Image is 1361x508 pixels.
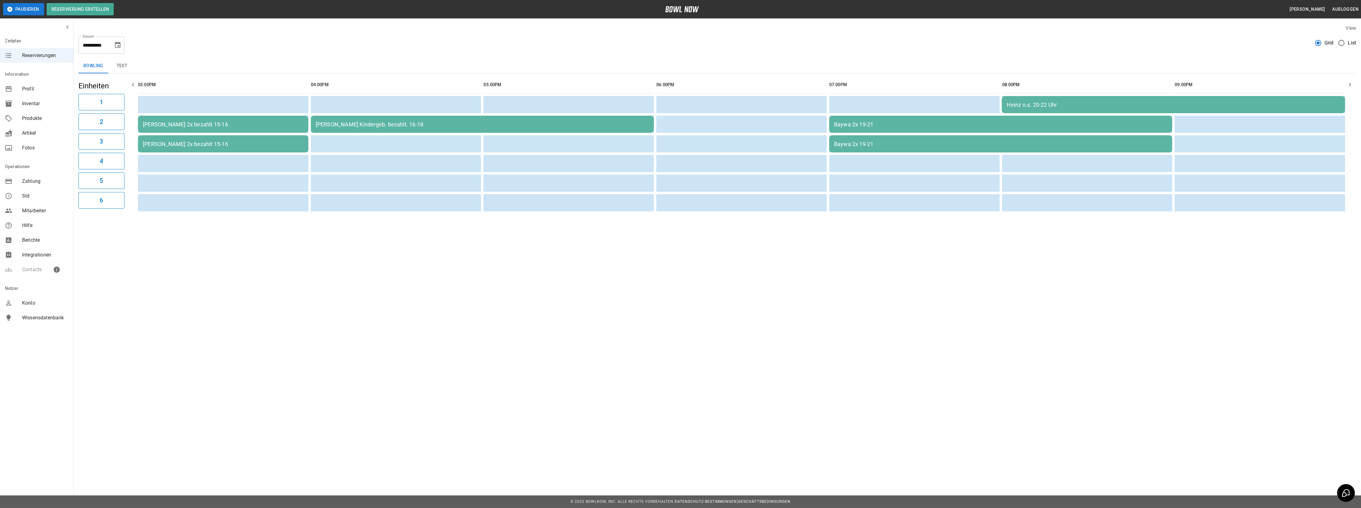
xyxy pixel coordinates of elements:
div: [PERSON_NAME] Kindergeb. bezahlt. 16-18 [316,121,649,128]
span: Artikel [22,129,69,137]
div: [PERSON_NAME] 2x bezahlt 15-16 [143,141,303,147]
h6: 1 [100,97,103,107]
a: Datenschutz-Bestimmungen [675,499,737,504]
span: Produkte [22,115,69,122]
button: 2 [78,114,124,130]
span: © 2022 BowlNow, Inc. Alle Rechte vorbehalten. [570,499,675,504]
h5: Einheiten [78,81,124,91]
img: logo [665,6,699,12]
span: Std [22,192,69,200]
button: [PERSON_NAME] [1287,4,1327,15]
button: 1 [78,94,124,110]
button: test [108,59,136,73]
h6: 6 [100,195,103,205]
h6: 5 [100,176,103,186]
th: 07:00PM [829,76,1000,94]
span: Fotos [22,144,69,152]
button: Ausloggen [1330,4,1361,15]
h6: 2 [100,117,103,127]
th: 08:00PM [1002,76,1172,94]
div: Baywa 2x 19-21 [834,141,1167,147]
label: View [1345,25,1356,31]
table: sticky table [135,74,1348,214]
th: 04:00PM [311,76,481,94]
th: 09:00PM [1175,76,1345,94]
h6: 4 [100,156,103,166]
div: [PERSON_NAME] 2x bezahlt 15-16 [143,121,303,128]
span: Zahlung [22,178,69,185]
button: Bowling [78,59,108,73]
th: 06:00PM [656,76,827,94]
span: Berichte [22,237,69,244]
span: Wissensdatenbank [22,314,69,321]
button: Reservierung erstellen [47,3,114,15]
button: 3 [78,133,124,150]
span: Reservierungen [22,52,69,59]
button: Pausieren [3,3,44,15]
h6: 3 [100,137,103,146]
div: Baywa 2x 19-21 [834,121,1167,128]
button: 4 [78,153,124,169]
span: Integrationen [22,251,69,259]
th: 05:00PM [483,76,654,94]
button: 5 [78,172,124,189]
span: Inventar [22,100,69,107]
span: Mitarbeiter [22,207,69,214]
span: Grid [1325,39,1334,47]
a: Geschäftsbedingungen [738,499,791,504]
span: Hilfe [22,222,69,229]
div: inventory tabs [78,59,1356,73]
button: 6 [78,192,124,209]
div: Heinz n.s. 20-22 Uhr [1007,102,1340,108]
button: Choose date, selected date is 25. Sep. 2025 [112,39,124,51]
th: 03:00PM [138,76,308,94]
span: List [1348,39,1356,47]
span: Profil [22,85,69,93]
span: Konto [22,299,69,307]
